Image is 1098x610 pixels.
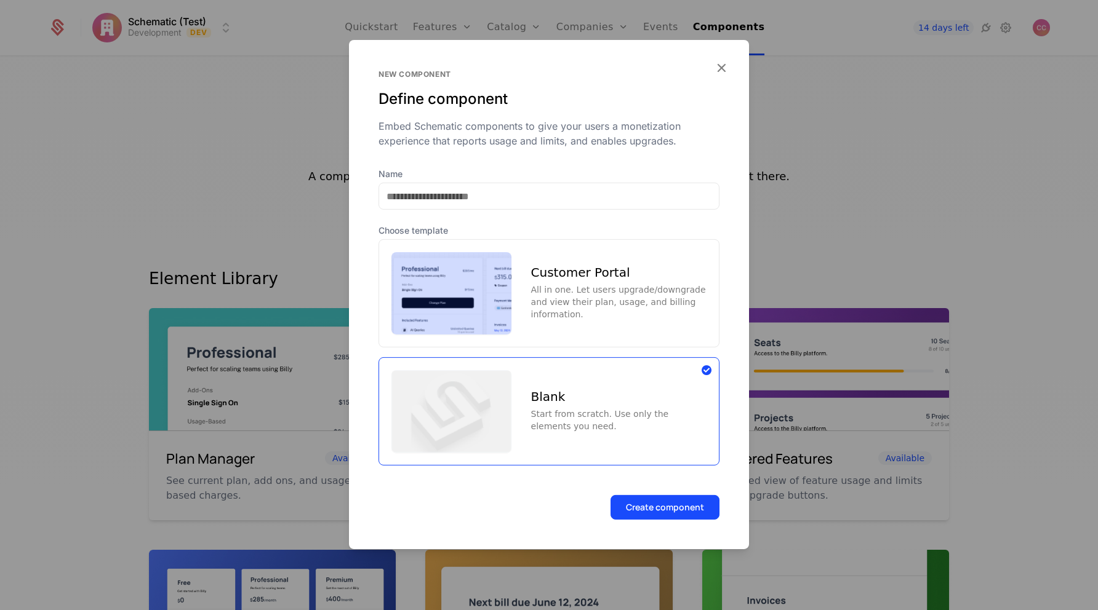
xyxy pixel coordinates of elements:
[379,119,719,148] div: Embed Schematic components to give your users a monetization experience that reports usage and li...
[391,252,511,335] img: customer-portal.png
[379,89,719,109] div: Define component
[379,224,719,237] div: Choose template
[611,494,719,519] button: Create component
[531,390,707,403] div: Blank
[379,168,719,180] label: Name
[531,283,707,320] div: All in one. Let users upgrade/downgrade and view their plan, usage, and billing information.
[391,370,511,453] img: blank.png
[379,69,719,79] div: New component
[531,408,707,432] div: Start from scratch. Use only the elements you need.
[531,266,707,279] div: Customer Portal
